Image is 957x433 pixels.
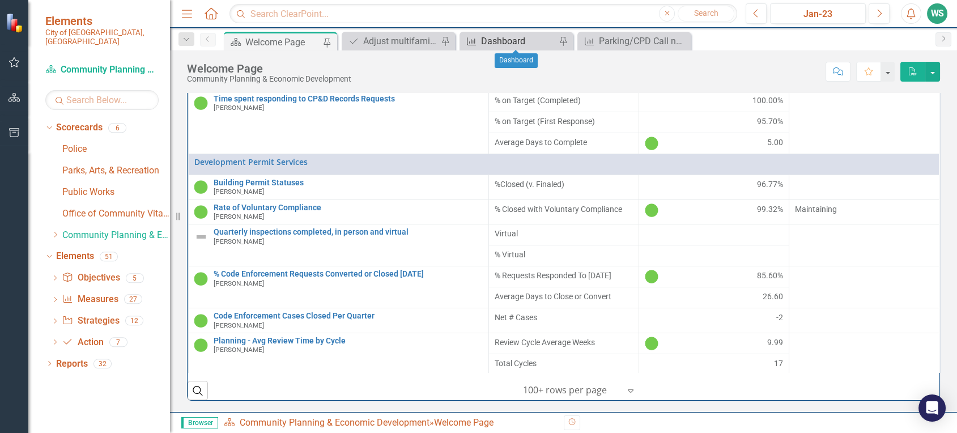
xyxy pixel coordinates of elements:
[214,188,264,196] small: [PERSON_NAME]
[62,186,170,199] a: Public Works
[774,358,783,369] span: 17
[645,137,658,150] img: On Track
[56,250,94,263] a: Elements
[214,95,483,103] a: Time spent responding to CP&D Records Requests
[645,203,658,217] img: On Track
[240,417,429,428] a: Community Planning & Economic Development
[645,270,658,283] img: On Track
[194,205,208,219] img: On Track
[62,271,120,285] a: Objectives
[645,337,658,350] img: On Track
[495,249,633,260] span: % Virtual
[45,63,159,77] a: Community Planning & Economic Development
[757,179,783,190] span: 96.77%
[495,312,633,323] span: Net # Cases
[62,229,170,242] a: Community Planning & Economic Development
[109,337,127,347] div: 7
[767,337,783,350] span: 9.99
[56,121,103,134] a: Scorecards
[108,123,126,133] div: 6
[194,314,208,328] img: On Track
[495,95,633,106] span: % on Target (Completed)
[495,358,633,369] span: Total Cycles
[678,6,734,22] button: Search
[918,394,946,422] div: Open Intercom Messenger
[214,337,483,345] a: Planning - Avg Review Time by Cycle
[214,213,264,220] small: [PERSON_NAME]
[62,293,118,306] a: Measures
[62,315,119,328] a: Strategies
[795,205,837,214] span: Maintaining
[62,164,170,177] a: Parks, Arts, & Recreation
[6,13,25,33] img: ClearPoint Strategy
[214,270,483,278] a: % Code Enforcement Requests Converted or Closed [DATE]
[767,137,783,150] span: 5.00
[214,346,264,354] small: [PERSON_NAME]
[214,203,483,212] a: Rate of Voluntary Compliance
[495,228,633,239] span: Virtual
[495,179,633,190] span: %Closed (v. Finaled)
[495,270,633,281] span: % Requests Responded To [DATE]
[214,228,483,236] a: Quarterly inspections completed, in person and virtual
[757,203,783,217] span: 99.32%
[580,34,688,48] a: Parking/CPD Call numbers
[214,179,483,187] a: Building Permit Statuses
[100,252,118,261] div: 51
[763,291,783,302] span: 26.60
[927,3,947,24] button: WS
[187,75,351,83] div: Community Planning & Economic Development
[194,272,208,286] img: On Track
[224,417,555,430] div: »
[214,322,264,329] small: [PERSON_NAME]
[229,4,737,24] input: Search ClearPoint...
[62,143,170,156] a: Police
[194,338,208,352] img: On Track
[194,158,933,166] a: Development Permit Services
[757,116,783,127] span: 95.70%
[344,34,438,48] a: Adjust multifamily tax exemption to incentivize production of housing that is affordable at more ...
[245,35,320,49] div: Welcome Page
[495,203,633,215] span: % Closed with Voluntary Compliance
[125,316,143,326] div: 12
[181,417,218,428] span: Browser
[694,9,718,18] span: Search
[770,3,866,24] button: Jan-23
[495,53,538,68] div: Dashboard
[363,34,438,48] div: Adjust multifamily tax exemption to incentivize production of housing that is affordable at more ...
[45,90,159,110] input: Search Below...
[126,273,144,283] div: 5
[495,337,633,348] span: Review Cycle Average Weeks
[776,312,783,323] span: -2
[774,7,862,21] div: Jan-23
[214,280,264,287] small: [PERSON_NAME]
[495,137,633,148] span: Average Days to Complete
[481,34,556,48] div: Dashboard
[214,104,264,112] small: [PERSON_NAME]
[752,95,783,106] span: 100.00%
[194,96,208,110] img: On Track
[495,291,633,302] span: Average Days to Close or Convert
[62,336,103,349] a: Action
[433,417,493,428] div: Welcome Page
[93,359,112,368] div: 32
[214,312,483,320] a: Code Enforcement Cases Closed Per Quarter
[194,180,208,194] img: On Track
[124,295,142,304] div: 27
[45,14,159,28] span: Elements
[45,28,159,46] small: City of [GEOGRAPHIC_DATA], [GEOGRAPHIC_DATA]
[462,34,556,48] a: Dashboard
[194,230,208,244] img: Not Defined
[187,62,351,75] div: Welcome Page
[599,34,688,48] div: Parking/CPD Call numbers
[62,207,170,220] a: Office of Community Vitality
[56,358,88,371] a: Reports
[757,270,783,283] span: 85.60%
[214,238,264,245] small: [PERSON_NAME]
[495,116,633,127] span: % on Target (First Response)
